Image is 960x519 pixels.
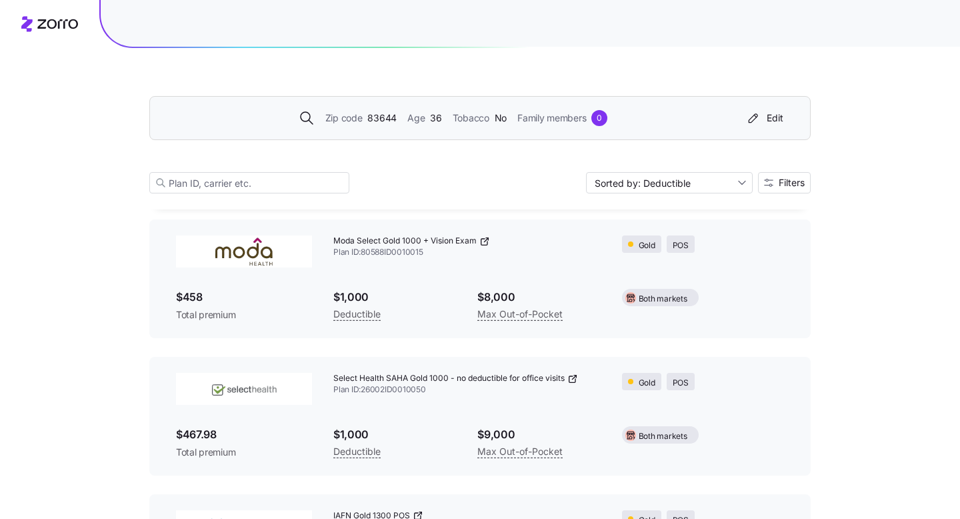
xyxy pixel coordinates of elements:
[325,111,363,125] span: Zip code
[745,111,783,125] div: Edit
[673,377,689,390] span: POS
[586,172,753,193] input: Sort by
[333,373,565,384] span: Select Health SAHA Gold 1000 - no deductible for office visits
[333,247,601,258] span: Plan ID: 80588ID0010015
[740,107,789,129] button: Edit
[758,172,811,193] button: Filters
[407,111,425,125] span: Age
[176,308,312,322] span: Total premium
[176,446,312,459] span: Total premium
[333,235,477,247] span: Moda Select Gold 1000 + Vision Exam
[453,111,489,125] span: Tobacco
[333,426,456,443] span: $1,000
[517,111,586,125] span: Family members
[673,239,689,252] span: POS
[477,289,600,306] span: $8,000
[477,306,563,322] span: Max Out-of-Pocket
[639,239,655,252] span: Gold
[333,289,456,306] span: $1,000
[477,426,600,443] span: $9,000
[477,444,563,460] span: Max Out-of-Pocket
[176,373,312,405] img: SelectHealth
[779,178,805,187] span: Filters
[591,110,607,126] div: 0
[176,426,312,443] span: $467.98
[149,172,349,193] input: Plan ID, carrier etc.
[367,111,397,125] span: 83644
[639,430,687,443] span: Both markets
[333,306,381,322] span: Deductible
[639,377,655,390] span: Gold
[639,293,687,306] span: Both markets
[333,384,601,396] span: Plan ID: 26002ID0010050
[495,111,507,125] span: No
[333,444,381,460] span: Deductible
[176,235,312,268] img: Moda Health
[176,289,312,306] span: $458
[430,111,441,125] span: 36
